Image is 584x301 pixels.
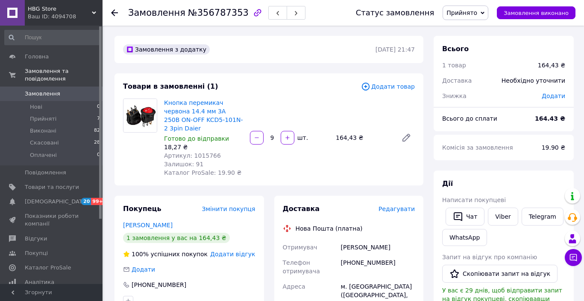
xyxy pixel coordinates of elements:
span: Замовлення виконано [504,10,569,16]
div: 1 замовлення у вас на 164,43 ₴ [123,233,230,243]
div: Ваш ID: 4094708 [28,13,103,20]
div: 164,43 ₴ [332,132,394,144]
span: 7 [97,115,100,123]
span: Каталог ProSale: 19.90 ₴ [164,169,241,176]
div: 18,27 ₴ [164,143,243,151]
span: Додати [132,266,155,273]
span: Нові [30,103,42,111]
span: Оплачені [30,151,57,159]
span: Додати товар [361,82,415,91]
span: Аналітика [25,278,54,286]
span: Змінити покупця [202,205,255,212]
span: Редагувати [379,205,415,212]
input: Пошук [4,30,101,45]
span: Замовлення [128,8,185,18]
span: Написати покупцеві [442,197,506,203]
div: Замовлення з додатку [123,44,210,55]
span: Всього до сплати [442,115,497,122]
span: 82 [94,127,100,135]
span: 28 [94,139,100,147]
span: Адреса [283,283,305,290]
span: Товари в замовленні (1) [123,82,218,90]
span: Замовлення [25,90,60,98]
span: Повідомлення [25,169,66,177]
span: Доставка [442,77,472,84]
a: Редагувати [398,129,415,146]
span: Доставка [283,205,320,213]
span: [DEMOGRAPHIC_DATA] [25,198,88,205]
span: №356787353 [188,8,249,18]
span: Покупці [25,249,48,257]
div: Повернутися назад [111,9,118,17]
button: Замовлення виконано [497,6,575,19]
span: 1 товар [442,62,466,69]
span: Дії [442,179,453,188]
span: Товари та послуги [25,183,79,191]
a: WhatsApp [442,229,487,246]
a: Кнопка перемикач червона 14.4 мм 3А 250В ON-OFF KCD5-101N-2 3pin Daier [164,99,243,132]
span: Головна [25,53,49,61]
span: Всього [442,45,469,53]
span: Замовлення та повідомлення [25,67,103,83]
b: 164.43 ₴ [535,115,565,122]
span: Додати [542,93,565,99]
span: Виконані [30,127,56,135]
span: Готово до відправки [164,135,229,142]
span: Відгуки [25,235,47,243]
span: Додати відгук [210,251,255,258]
span: Артикул: 1015766 [164,152,221,159]
span: Телефон отримувача [283,259,320,275]
span: Залишок: 91 [164,161,203,168]
img: Кнопка перемикач червона 14.4 мм 3А 250В ON-OFF KCD5-101N-2 3pin Daier [123,99,157,132]
div: шт. [295,133,309,142]
button: Скопіювати запит на відгук [442,265,558,283]
span: Прийняті [30,115,56,123]
span: 19.90 ₴ [542,144,565,151]
div: успішних покупок [123,250,208,258]
span: Показники роботи компанії [25,212,79,228]
span: Скасовані [30,139,59,147]
span: Знижка [442,93,467,99]
button: Чат [446,208,484,226]
span: HBG Store [28,5,92,13]
span: 20 [81,198,91,205]
a: Telegram [522,208,563,226]
span: Отримувач [283,244,317,251]
div: [PHONE_NUMBER] [131,281,187,289]
div: [PERSON_NAME] [339,240,417,255]
time: [DATE] 21:47 [376,46,415,53]
div: Статус замовлення [356,9,434,17]
a: Viber [488,208,518,226]
button: Чат з покупцем [565,249,582,266]
span: Запит на відгук про компанію [442,254,537,260]
div: Необхідно уточнити [496,71,570,90]
div: Нова Пошта (платна) [293,224,365,233]
span: 0 [97,103,100,111]
span: Каталог ProSale [25,264,71,272]
span: 99+ [91,198,105,205]
span: Комісія за замовлення [442,144,513,151]
span: 0 [97,151,100,159]
div: 164,43 ₴ [538,61,565,69]
span: 100% [132,251,149,258]
a: [PERSON_NAME] [123,222,173,229]
div: [PHONE_NUMBER] [339,255,417,279]
span: Покупець [123,205,161,213]
span: Прийнято [446,9,477,16]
